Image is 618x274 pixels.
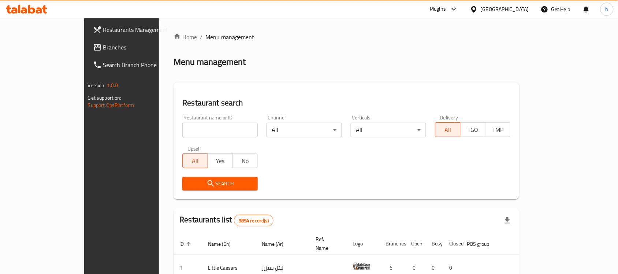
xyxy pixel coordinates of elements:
[380,233,405,255] th: Branches
[187,146,201,151] label: Upsell
[182,177,258,190] button: Search
[208,240,240,248] span: Name (En)
[481,5,529,13] div: [GEOGRAPHIC_DATA]
[87,21,187,38] a: Restaurants Management
[351,123,426,137] div: All
[208,153,233,168] button: Yes
[179,240,193,248] span: ID
[440,115,458,120] label: Delivery
[234,215,273,226] div: Total records count
[88,81,106,90] span: Version:
[182,97,510,108] h2: Restaurant search
[88,100,134,110] a: Support.OpsPlatform
[467,240,499,248] span: POS group
[234,217,273,224] span: 9894 record(s)
[103,60,182,69] span: Search Branch Phone
[87,56,187,74] a: Search Branch Phone
[460,122,485,137] button: TGO
[262,240,293,248] span: Name (Ar)
[103,43,182,52] span: Branches
[88,93,122,103] span: Get support on:
[405,233,426,255] th: Open
[426,233,443,255] th: Busy
[87,38,187,56] a: Branches
[103,25,182,34] span: Restaurants Management
[186,156,205,166] span: All
[188,179,252,188] span: Search
[205,33,254,41] span: Menu management
[267,123,342,137] div: All
[182,153,208,168] button: All
[179,214,273,226] h2: Restaurants list
[236,156,255,166] span: No
[485,122,510,137] button: TMP
[499,212,516,229] div: Export file
[211,156,230,166] span: Yes
[430,5,446,14] div: Plugins
[316,235,338,252] span: Ref. Name
[438,125,457,135] span: All
[463,125,483,135] span: TGO
[435,122,460,137] button: All
[200,33,202,41] li: /
[174,33,519,41] nav: breadcrumb
[232,153,258,168] button: No
[488,125,507,135] span: TMP
[182,123,258,137] input: Search for restaurant name or ID..
[347,233,380,255] th: Logo
[443,233,461,255] th: Closed
[174,56,246,68] h2: Menu management
[606,5,608,13] span: h
[107,81,118,90] span: 1.0.0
